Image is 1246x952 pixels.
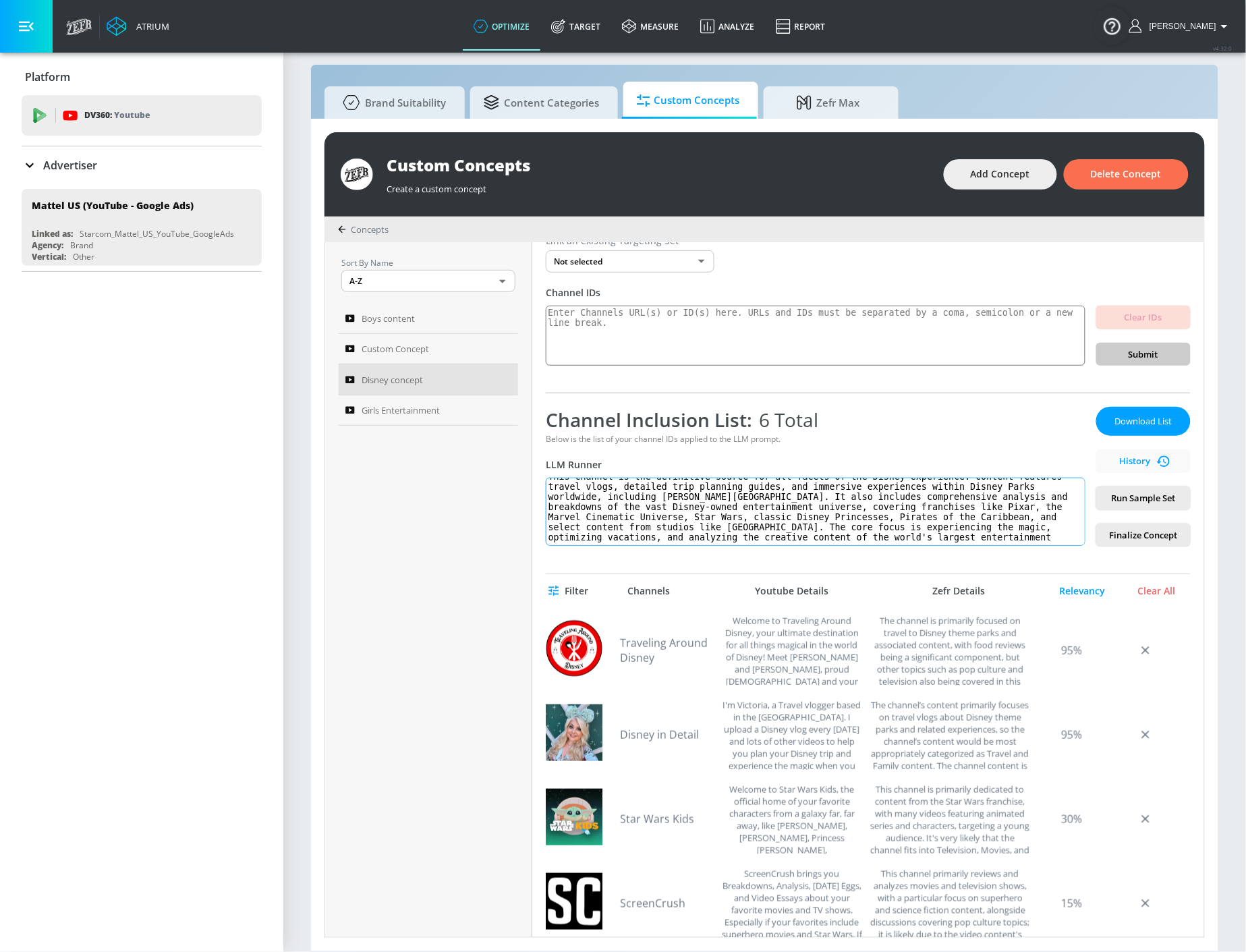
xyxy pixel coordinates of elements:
[341,256,515,270] p: Sort By Name
[1096,486,1191,510] button: Run Sample Set
[362,341,429,357] span: Custom Concept
[73,251,94,262] div: Other
[546,458,1085,471] div: LLM Runner
[1064,159,1189,190] button: Delete Concept
[1038,868,1105,939] div: 15%
[546,250,714,273] div: Not selected
[32,251,66,262] div: Vertical:
[338,223,389,235] div: Concepts
[870,699,1031,770] div: The channel’s content primarily focuses on travel vlogs about Disney theme parks and related expe...
[1096,407,1191,436] button: Download List
[546,286,1191,299] div: Channel IDs
[1110,414,1177,429] span: Download List
[1102,453,1185,469] span: History
[339,334,518,365] a: Custom Concept
[22,146,262,184] div: Advertiser
[546,620,602,677] img: UCempypSrfEd0f51w5h_4rpw
[637,84,739,117] span: Custom Concepts
[876,585,1042,597] div: Zefr Details
[870,615,1031,685] div: The channel is primarily focused on travel to Disney theme parks and associated content, with foo...
[551,583,588,600] span: Filter
[22,95,262,136] div: DV360: Youtube
[620,896,714,911] a: ScreenCrush
[339,395,518,426] a: Girls Entertainment
[765,2,836,51] a: Report
[22,189,262,266] div: Mattel US (YouTube - Google Ads)Linked as:Starcom_Mattel_US_YouTube_GoogleAdsAgency:BrandVertical...
[1129,18,1233,34] button: [PERSON_NAME]
[341,270,515,292] div: A-Z
[32,199,194,212] div: Mattel US (YouTube - Google Ads)
[1123,585,1191,597] div: Clear All
[362,402,440,418] span: Girls Entertainment
[777,86,880,119] span: Zefr Max
[1038,699,1105,770] div: 95%
[870,783,1031,854] div: This channel is primarily dedicated to content from the Star Wars franchise, with many videos fea...
[971,166,1030,183] span: Add Concept
[1094,7,1131,45] button: Open Resource Center
[620,727,714,742] a: Disney in Detail
[721,783,862,854] div: Welcome to Star Wars Kids, the official home of your favorite characters from a galaxy far, far a...
[546,579,594,604] button: Filter
[362,372,423,388] span: Disney concept
[689,2,765,51] a: Analyze
[1091,166,1162,183] span: Delete Concept
[107,16,169,36] a: Atrium
[1107,310,1180,325] span: Clear IDs
[463,2,540,51] a: optimize
[1096,449,1191,473] button: History
[131,20,169,32] div: Atrium
[339,303,518,334] a: Boys content
[752,407,818,432] span: 6 Total
[1038,783,1105,854] div: 30%
[1144,22,1216,31] span: login as: justin.nim@zefr.com
[546,704,602,761] img: UCMy03Ou7q60HYfbzWvulQHQ
[721,699,862,770] div: I'm Victoria, a Travel vlogger based in the UK. I upload a Disney vlog every Saturday and lots of...
[620,636,714,665] a: Traveling Around Disney
[1096,524,1191,547] button: Finalize Concept
[546,478,1085,546] textarea: This channel is the definitive source for all facets of the Disney experience. Content features t...
[339,364,518,395] a: Disney concept
[611,2,689,51] a: measure
[627,585,670,597] div: Channels
[721,615,862,685] div: Welcome to Traveling Around Disney, your ultimate destination for all things magical in the world...
[387,176,930,195] div: Create a custom concept
[714,585,869,597] div: Youtube Details
[540,2,611,51] a: Target
[43,158,97,173] p: Advertiser
[338,86,446,119] span: Brand Suitability
[620,812,714,827] a: Star Wars Kids
[1107,528,1180,543] span: Finalize Concept
[32,228,73,240] div: Linked as:
[70,240,93,251] div: Brand
[84,108,150,123] p: DV360:
[80,228,234,240] div: Starcom_Mattel_US_YouTube_GoogleAds
[1038,615,1105,685] div: 95%
[25,69,70,84] p: Platform
[114,108,150,122] p: Youtube
[387,154,930,176] div: Custom Concepts
[484,86,599,119] span: Content Categories
[546,873,602,930] img: UCgMJGv4cQl8-q71AyFeFmtg
[1214,45,1233,52] span: v 4.32.0
[546,407,1085,432] div: Channel Inclusion List:
[870,868,1031,939] div: This channel primarily reviews and analyzes movies and television shows, with a particular focus ...
[1107,491,1180,506] span: Run Sample Set
[546,433,1085,445] div: Below is the list of your channel IDs applied to the LLM prompt.
[1049,585,1116,597] div: Relevancy
[546,789,602,845] img: UCDe7m0POuwkL1gwnQ-FVhMw
[362,310,415,327] span: Boys content
[32,240,63,251] div: Agency:
[944,159,1057,190] button: Add Concept
[351,223,389,235] span: Concepts
[22,58,262,96] div: Platform
[721,868,862,939] div: ScreenCrush brings you Breakdowns, Analysis, Easter Eggs, and Video Essays about your favorite mo...
[1096,306,1191,329] button: Clear IDs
